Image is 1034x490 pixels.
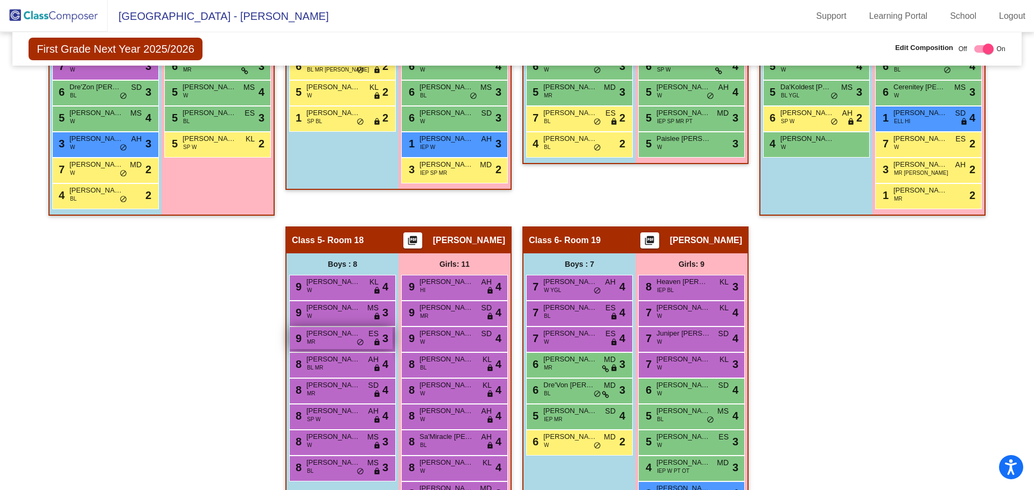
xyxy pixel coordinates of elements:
[856,58,862,74] span: 4
[543,380,597,390] span: Dre'Von [PERSON_NAME]
[69,82,123,93] span: Dre'Zon [PERSON_NAME]
[470,92,477,101] span: do_not_disturb_alt
[657,143,662,151] span: W
[382,304,388,321] span: 3
[593,287,601,295] span: do_not_disturb_alt
[369,276,379,288] span: KL
[767,138,775,150] span: 4
[258,58,264,74] span: 3
[130,159,142,171] span: MD
[70,143,75,151] span: W
[780,108,834,118] span: [PERSON_NAME]
[707,92,714,101] span: do_not_disturb_alt
[145,110,151,126] span: 4
[969,187,975,203] span: 2
[406,281,415,293] span: 9
[880,164,889,175] span: 3
[56,138,65,150] span: 3
[495,356,501,372] span: 4
[306,354,360,365] span: [PERSON_NAME]
[780,133,834,144] span: [PERSON_NAME]
[544,338,549,346] span: W
[169,60,178,72] span: 6
[481,108,492,119] span: SD
[767,60,775,72] span: 5
[718,328,729,339] span: SD
[382,279,388,295] span: 4
[544,312,550,320] span: BL
[604,82,616,93] span: MD
[69,185,123,196] span: [PERSON_NAME]
[894,195,903,203] span: MR
[292,235,322,246] span: Class 5
[481,133,492,145] span: AH
[420,117,425,125] span: W
[307,364,323,372] span: BL MR
[420,276,473,287] span: [PERSON_NAME] [PERSON_NAME]
[894,169,948,177] span: MR [PERSON_NAME]
[307,66,369,74] span: BL MR [PERSON_NAME]
[894,66,900,74] span: BL
[847,118,855,126] span: lock
[481,276,492,288] span: AH
[70,91,76,100] span: BL
[357,66,364,75] span: do_not_disturb_alt
[486,287,494,295] span: lock
[670,235,742,246] span: [PERSON_NAME]
[70,195,76,203] span: BL
[481,302,492,314] span: SD
[420,108,473,118] span: [PERSON_NAME]
[954,82,966,93] span: MS
[781,117,794,125] span: SP W
[367,302,379,314] span: MS
[306,380,360,390] span: [PERSON_NAME]
[293,358,302,370] span: 8
[382,356,388,372] span: 4
[856,110,862,126] span: 2
[842,108,853,119] span: AH
[610,313,618,321] span: lock
[382,84,388,100] span: 2
[732,304,738,321] span: 4
[718,380,729,391] span: SD
[619,330,625,346] span: 4
[767,86,775,98] span: 5
[420,354,473,365] span: [PERSON_NAME]
[544,66,549,74] span: W
[955,133,966,145] span: ES
[306,82,360,93] span: [PERSON_NAME] [PERSON_NAME]
[656,133,710,144] span: Paislee [PERSON_NAME]
[486,364,494,373] span: lock
[495,84,501,100] span: 3
[732,58,738,74] span: 4
[307,117,322,125] span: SP BL
[183,82,236,93] span: [PERSON_NAME]
[719,354,729,365] span: KL
[861,8,937,25] a: Learning Portal
[183,108,236,118] span: [PERSON_NAME]
[960,118,968,126] span: lock
[530,60,539,72] span: 6
[719,276,729,288] span: KL
[56,86,65,98] span: 6
[656,328,710,339] span: Juniper [PERSON_NAME]
[955,108,966,119] span: SD
[635,253,747,275] div: Girls: 9
[145,58,151,74] span: 3
[856,84,862,100] span: 3
[529,235,559,246] span: Class 6
[781,66,786,74] span: W
[131,82,142,93] span: SD
[486,313,494,321] span: lock
[544,117,550,125] span: BL
[145,187,151,203] span: 2
[544,91,553,100] span: MR
[605,108,616,119] span: ES
[657,338,662,346] span: W
[406,112,415,124] span: 6
[530,307,539,318] span: 7
[69,133,123,144] span: [PERSON_NAME]
[293,112,302,124] span: 1
[120,144,127,152] span: do_not_disturb_alt
[780,82,834,93] span: Da'Koldest [PERSON_NAME]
